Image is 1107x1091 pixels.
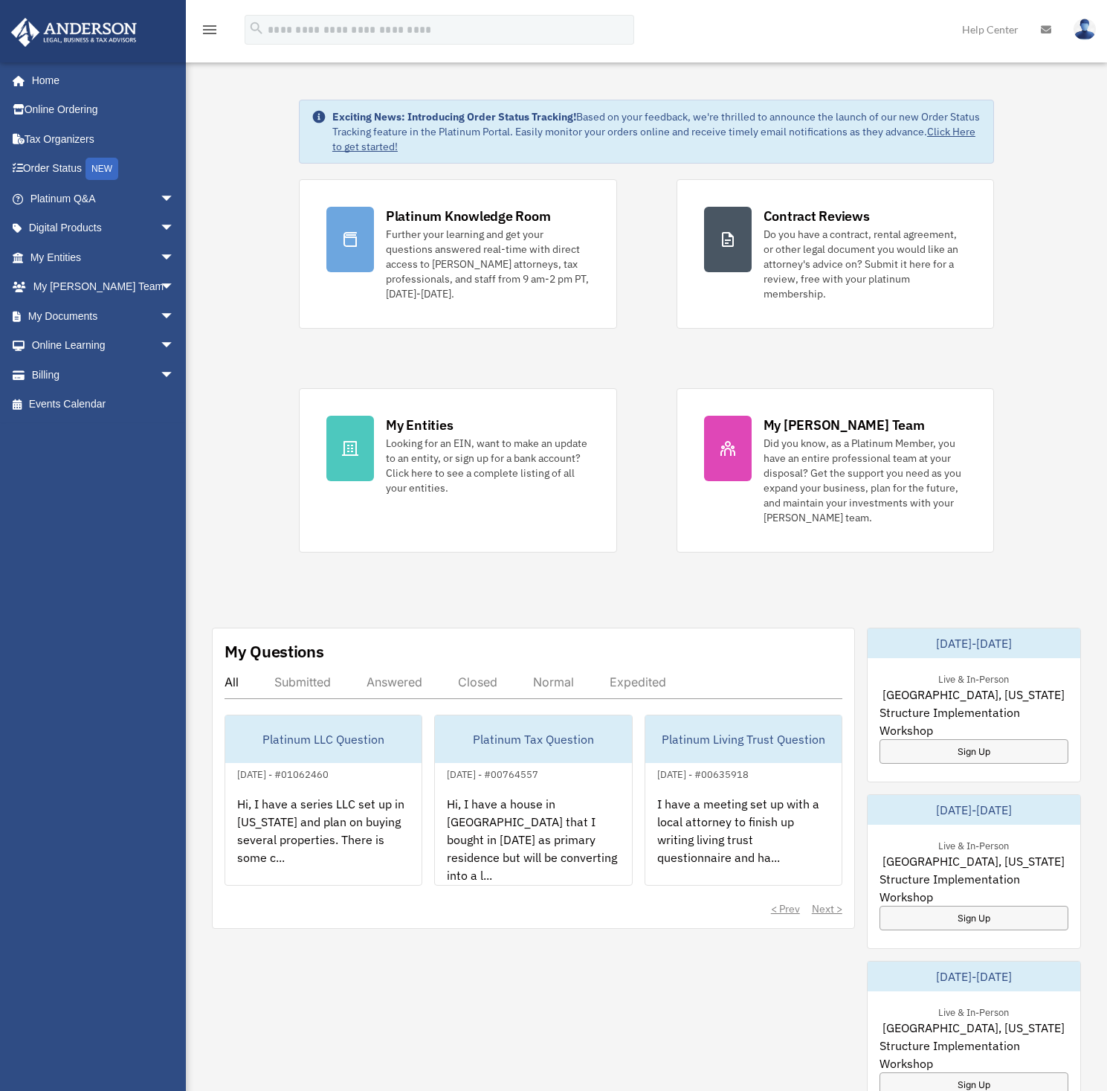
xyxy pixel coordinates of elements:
[880,870,1068,906] span: Structure Implementation Workshop
[225,783,422,899] div: Hi, I have a series LLC set up in [US_STATE] and plan on buying several properties. There is some...
[201,21,219,39] i: menu
[386,436,590,495] div: Looking for an EIN, want to make an update to an entity, or sign up for a bank account? Click her...
[248,20,265,36] i: search
[434,715,632,886] a: Platinum Tax Question[DATE] - #00764557Hi, I have a house in [GEOGRAPHIC_DATA] that I bought in [...
[764,227,967,301] div: Do you have a contract, rental agreement, or other legal document you would like an attorney's ad...
[882,1019,1065,1037] span: [GEOGRAPHIC_DATA], [US_STATE]
[160,242,190,273] span: arrow_drop_down
[274,675,331,689] div: Submitted
[225,715,422,763] div: Platinum LLC Question
[332,110,576,123] strong: Exciting News: Introducing Order Status Tracking!
[299,179,617,329] a: Platinum Knowledge Room Further your learning and get your questions answered real-time with dire...
[645,715,842,763] div: Platinum Living Trust Question
[367,675,422,689] div: Answered
[332,109,981,154] div: Based on your feedback, we're thrilled to announce the launch of our new Order Status Tracking fe...
[160,213,190,244] span: arrow_drop_down
[160,184,190,214] span: arrow_drop_down
[10,390,197,419] a: Events Calendar
[10,360,197,390] a: Billingarrow_drop_down
[610,675,666,689] div: Expedited
[764,416,925,434] div: My [PERSON_NAME] Team
[926,670,1021,686] div: Live & In-Person
[332,125,975,153] a: Click Here to get started!
[435,715,631,763] div: Platinum Tax Question
[868,795,1080,825] div: [DATE]-[DATE]
[926,1003,1021,1019] div: Live & In-Person
[1074,19,1096,40] img: User Pic
[10,301,197,331] a: My Documentsarrow_drop_down
[10,95,197,125] a: Online Ordering
[299,388,617,553] a: My Entities Looking for an EIN, want to make an update to an entity, or sign up for a bank accoun...
[225,715,422,886] a: Platinum LLC Question[DATE] - #01062460Hi, I have a series LLC set up in [US_STATE] and plan on b...
[435,765,550,781] div: [DATE] - #00764557
[882,686,1065,704] span: [GEOGRAPHIC_DATA], [US_STATE]
[764,207,870,225] div: Contract Reviews
[645,783,842,899] div: I have a meeting set up with a local attorney to finish up writing living trust questionnaire and...
[10,213,197,243] a: Digital Productsarrow_drop_down
[201,26,219,39] a: menu
[10,272,197,302] a: My [PERSON_NAME] Teamarrow_drop_down
[880,704,1068,739] span: Structure Implementation Workshop
[10,242,197,272] a: My Entitiesarrow_drop_down
[880,1037,1068,1072] span: Structure Implementation Workshop
[458,675,497,689] div: Closed
[160,272,190,303] span: arrow_drop_down
[10,184,197,213] a: Platinum Q&Aarrow_drop_down
[225,765,341,781] div: [DATE] - #01062460
[868,628,1080,658] div: [DATE]-[DATE]
[435,783,631,899] div: Hi, I have a house in [GEOGRAPHIC_DATA] that I bought in [DATE] as primary residence but will be ...
[160,301,190,332] span: arrow_drop_down
[677,388,995,553] a: My [PERSON_NAME] Team Did you know, as a Platinum Member, you have an entire professional team at...
[764,436,967,525] div: Did you know, as a Platinum Member, you have an entire professional team at your disposal? Get th...
[386,227,590,301] div: Further your learning and get your questions answered real-time with direct access to [PERSON_NAM...
[85,158,118,180] div: NEW
[225,675,239,689] div: All
[386,416,453,434] div: My Entities
[868,962,1080,991] div: [DATE]-[DATE]
[882,852,1065,870] span: [GEOGRAPHIC_DATA], [US_STATE]
[645,765,761,781] div: [DATE] - #00635918
[386,207,551,225] div: Platinum Knowledge Room
[10,331,197,361] a: Online Learningarrow_drop_down
[533,675,574,689] div: Normal
[225,640,324,663] div: My Questions
[7,18,141,47] img: Anderson Advisors Platinum Portal
[880,739,1068,764] a: Sign Up
[926,837,1021,852] div: Live & In-Person
[10,154,197,184] a: Order StatusNEW
[645,715,842,886] a: Platinum Living Trust Question[DATE] - #00635918I have a meeting set up with a local attorney to ...
[160,331,190,361] span: arrow_drop_down
[160,360,190,390] span: arrow_drop_down
[880,906,1068,930] a: Sign Up
[677,179,995,329] a: Contract Reviews Do you have a contract, rental agreement, or other legal document you would like...
[10,65,190,95] a: Home
[10,124,197,154] a: Tax Organizers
